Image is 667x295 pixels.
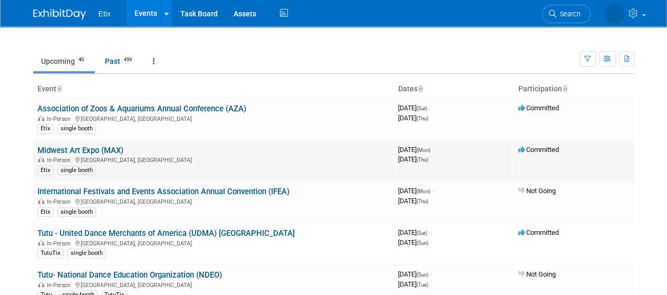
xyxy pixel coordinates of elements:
[432,187,433,195] span: -
[47,198,74,205] span: In-Person
[37,124,54,134] div: Etix
[37,155,390,164] div: [GEOGRAPHIC_DATA], [GEOGRAPHIC_DATA]
[430,270,431,278] span: -
[37,229,295,238] a: Tutu - United Dance Merchants of America (UDMA) [GEOGRAPHIC_DATA]
[398,104,430,112] span: [DATE]
[417,188,430,194] span: (Mon)
[38,282,44,287] img: In-Person Event
[37,166,54,175] div: Etix
[57,124,96,134] div: single booth
[37,280,390,289] div: [GEOGRAPHIC_DATA], [GEOGRAPHIC_DATA]
[556,10,581,18] span: Search
[37,207,54,217] div: Etix
[37,239,390,247] div: [GEOGRAPHIC_DATA], [GEOGRAPHIC_DATA]
[432,146,433,154] span: -
[398,155,428,163] span: [DATE]
[398,114,428,122] span: [DATE]
[417,157,428,163] span: (Thu)
[418,84,423,93] a: Sort by Start Date
[417,240,428,246] span: (Sun)
[37,249,64,258] div: TutuTix
[429,104,430,112] span: -
[417,106,427,111] span: (Sat)
[38,198,44,204] img: In-Person Event
[38,240,44,245] img: In-Person Event
[518,146,559,154] span: Committed
[33,51,95,71] a: Upcoming40
[398,270,431,278] span: [DATE]
[38,157,44,162] img: In-Person Event
[398,239,428,246] span: [DATE]
[33,9,86,20] img: ExhibitDay
[33,80,394,98] th: Event
[514,80,634,98] th: Participation
[37,104,246,113] a: Association of Zoos & Aquariums Annual Conference (AZA)
[417,230,427,236] span: (Sat)
[398,187,433,195] span: [DATE]
[47,240,74,247] span: In-Person
[518,104,559,112] span: Committed
[99,9,111,18] span: Etix
[97,51,143,71] a: Past459
[47,116,74,122] span: In-Person
[56,84,62,93] a: Sort by Event Name
[47,282,74,289] span: In-Person
[57,207,96,217] div: single booth
[37,114,390,122] div: [GEOGRAPHIC_DATA], [GEOGRAPHIC_DATA]
[518,270,556,278] span: Not Going
[75,56,87,64] span: 40
[429,229,430,236] span: -
[394,80,514,98] th: Dates
[37,270,222,280] a: Tutu- National Dance Education Organization (NDEO)
[417,147,430,153] span: (Mon)
[398,229,430,236] span: [DATE]
[542,5,591,23] a: Search
[37,146,123,155] a: Midwest Art Expo (MAX)
[417,282,428,288] span: (Tue)
[518,187,556,195] span: Not Going
[47,157,74,164] span: In-Person
[121,56,135,64] span: 459
[604,4,624,24] img: Jeff Woronka
[417,272,428,278] span: (Sun)
[518,229,559,236] span: Committed
[57,166,96,175] div: single booth
[398,280,428,288] span: [DATE]
[562,84,567,93] a: Sort by Participation Type
[417,198,428,204] span: (Thu)
[417,116,428,121] span: (Thu)
[38,116,44,121] img: In-Person Event
[67,249,106,258] div: single booth
[37,187,289,196] a: International Festivals and Events Association Annual Convention (IFEA)
[398,197,428,205] span: [DATE]
[398,146,433,154] span: [DATE]
[37,197,390,205] div: [GEOGRAPHIC_DATA], [GEOGRAPHIC_DATA]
